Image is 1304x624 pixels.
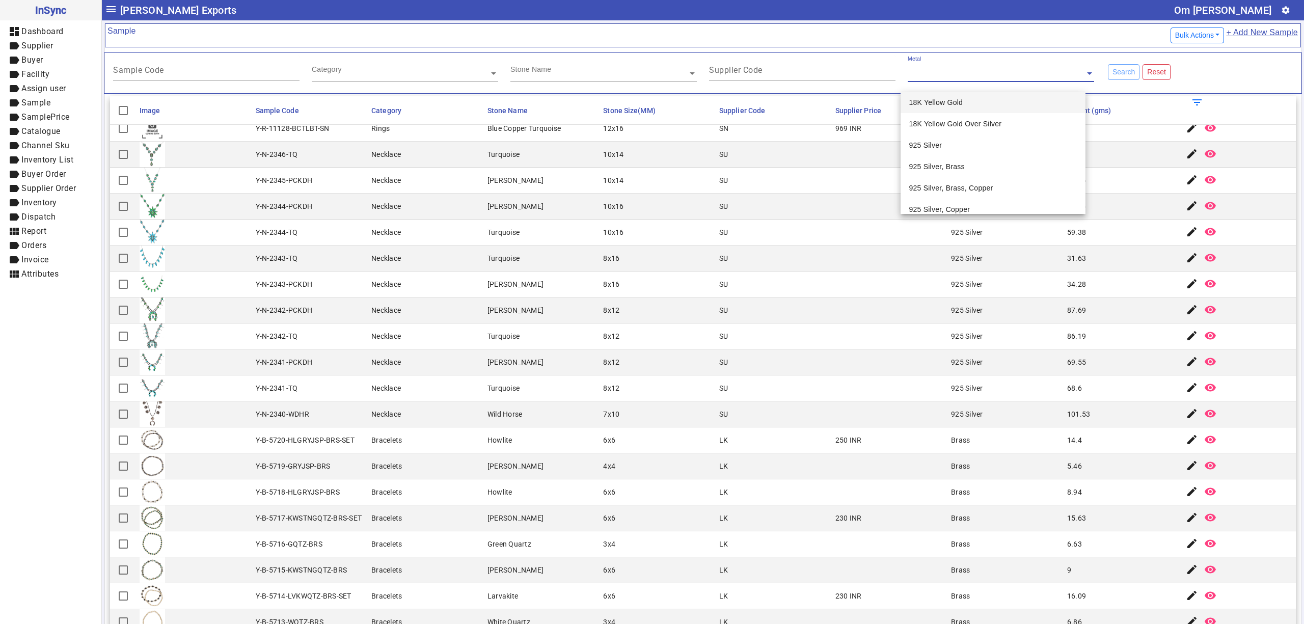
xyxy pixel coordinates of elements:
div: Y-N-2346-TQ [256,149,298,159]
div: Howlite [487,435,512,445]
span: 18K Yellow Gold [909,98,963,106]
mat-icon: edit [1186,252,1198,264]
mat-icon: label [8,140,20,152]
span: Buyer [21,55,43,65]
mat-icon: remove_red_eye [1204,278,1216,290]
div: LK [719,539,728,549]
img: 23610ef9-a130-4e80-9b17-3d3350c16d7b [140,583,165,609]
span: Facility [21,69,49,79]
div: 925 Silver [951,227,983,237]
img: 210de55a-6af4-49fe-861d-18caef6475db [140,453,165,479]
span: Report [21,226,46,236]
div: Necklace [371,383,401,393]
div: [PERSON_NAME] [487,357,544,367]
div: Bracelets [371,565,402,575]
div: Necklace [371,279,401,289]
div: Brass [951,513,970,523]
mat-icon: remove_red_eye [1204,356,1216,368]
span: Supplier Order [21,183,76,193]
img: d543b44a-e9b9-4c89-bea5-a7cf20fcbf7d [140,401,165,427]
div: 230 INR [835,513,862,523]
span: Stone Size(MM) [603,106,655,115]
div: SU [719,357,728,367]
mat-icon: filter_list [1191,96,1203,108]
button: Bulk Actions [1171,28,1225,43]
div: 10x16 [603,227,623,237]
div: Bracelets [371,513,402,523]
div: Y-N-2341-PCKDH [256,357,313,367]
div: 925 Silver [951,357,983,367]
img: 6c2fcae7-e948-4572-81ef-d3471264a8d8 [140,349,165,375]
mat-icon: edit [1186,226,1198,238]
div: SU [719,201,728,211]
mat-icon: remove_red_eye [1204,589,1216,602]
div: 15.63 [1067,513,1086,523]
mat-icon: view_module [8,225,20,237]
mat-icon: label [8,54,20,66]
div: 101.53 [1067,409,1091,419]
mat-icon: edit [1186,433,1198,446]
div: SU [719,305,728,315]
mat-icon: label [8,154,20,166]
div: Green Quartz [487,539,531,549]
mat-icon: label [8,40,20,52]
div: 8x12 [603,383,619,393]
div: Y-B-5718-HLGRYJSP-BRS [256,487,340,497]
div: 8x12 [603,331,619,341]
div: Y-N-2340-WDHR [256,409,309,419]
div: 14.4 [1067,435,1082,445]
div: Y-N-2344-PCKDH [256,201,313,211]
div: [PERSON_NAME] [487,513,544,523]
mat-icon: edit [1186,122,1198,134]
span: InSync [8,2,93,18]
mat-icon: label [8,254,20,266]
mat-icon: remove_red_eye [1204,252,1216,264]
span: Catalogue [21,126,61,136]
div: Turquoise [487,149,520,159]
div: [PERSON_NAME] [487,279,544,289]
div: Brass [951,461,970,471]
mat-icon: edit [1186,148,1198,160]
img: 87017c72-c46a-498f-a13c-3a0bfe4ddf6c [140,220,165,245]
div: LK [719,435,728,445]
div: Rings [371,123,390,133]
mat-icon: edit [1186,589,1198,602]
img: 0961d0b6-4115-463f-9d7d-cc4fc3a4a92a [140,168,165,193]
mat-icon: remove_red_eye [1204,200,1216,212]
div: Y-B-5714-LVKWQTZ-BRS-SET [256,591,351,601]
div: Bracelets [371,487,402,497]
span: Sample Code [256,106,299,115]
div: Y-B-5717-KWSTNGQTZ-BRS-SET [256,513,362,523]
div: 8x12 [603,357,619,367]
div: 925 Silver [951,253,983,263]
mat-icon: edit [1186,356,1198,368]
img: 5637985f-6718-4a6d-8afb-41b22432e8bf [140,272,165,297]
span: 925 Silver, Brass, Copper [909,184,993,192]
div: Necklace [371,331,401,341]
mat-card-header: Sample [105,23,1301,47]
span: 925 Silver, Brass [909,162,964,171]
div: Brass [951,565,970,575]
div: Y-N-2341-TQ [256,383,298,393]
a: + Add New Sample [1226,26,1298,45]
div: 4x4 [603,461,615,471]
mat-icon: edit [1186,330,1198,342]
div: 31.63 [1067,253,1086,263]
div: 34.28 [1067,279,1086,289]
mat-icon: label [8,197,20,209]
mat-icon: remove_red_eye [1204,511,1216,524]
span: Image [140,106,160,115]
span: 925 Silver, Copper [909,205,970,213]
div: 3x4 [603,539,615,549]
div: Necklace [371,305,401,315]
mat-icon: remove_red_eye [1204,174,1216,186]
span: Attributes [21,269,59,279]
div: Brass [951,539,970,549]
div: 925 Silver [951,383,983,393]
mat-icon: edit [1186,304,1198,316]
div: [PERSON_NAME] [487,461,544,471]
div: 16.09 [1067,591,1086,601]
span: SamplePrice [21,112,70,122]
div: Stone Name [510,64,551,74]
div: 10x14 [603,175,623,185]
